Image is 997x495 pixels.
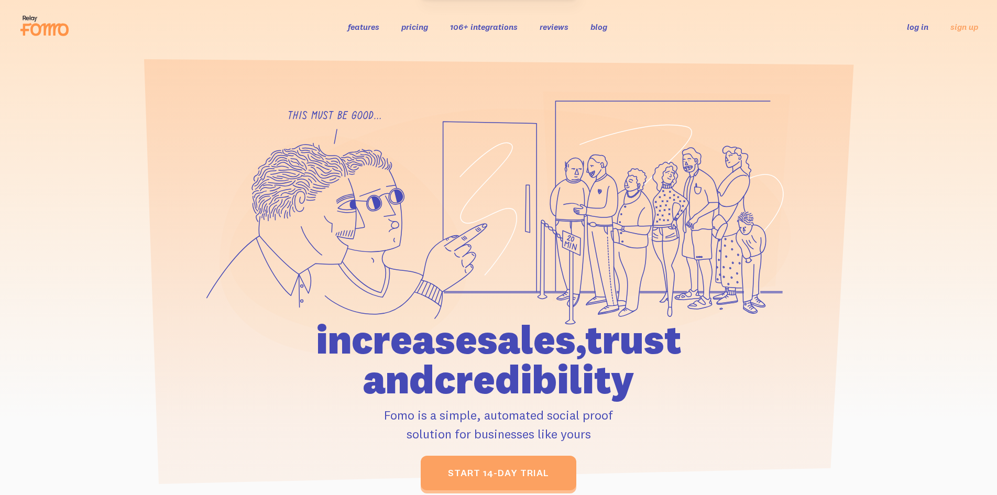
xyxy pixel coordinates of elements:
[348,21,379,32] a: features
[540,21,568,32] a: reviews
[256,405,741,443] p: Fomo is a simple, automated social proof solution for businesses like yours
[401,21,428,32] a: pricing
[450,21,518,32] a: 106+ integrations
[421,456,576,490] a: start 14-day trial
[256,320,741,399] h1: increase sales, trust and credibility
[950,21,978,32] a: sign up
[590,21,607,32] a: blog
[907,21,928,32] a: log in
